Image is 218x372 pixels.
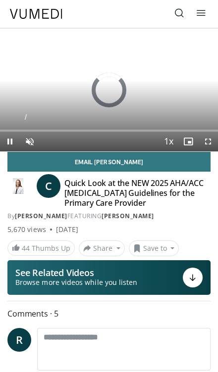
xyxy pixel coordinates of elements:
p: See Related Videos [15,268,137,278]
img: Dr. Catherine P. Benziger [7,178,29,194]
div: [DATE] [56,225,78,234]
a: C [37,174,60,198]
button: Share [79,240,125,256]
button: Playback Rate [159,132,178,151]
span: 44 [22,243,30,253]
h4: Quick Look at the NEW 2025 AHA/ACC [MEDICAL_DATA] Guidelines for the Primary Care Provider [64,178,207,208]
a: Email [PERSON_NAME] [7,152,211,172]
span: / [25,113,27,121]
a: [PERSON_NAME] [15,212,67,220]
div: By FEATURING [7,212,211,221]
img: VuMedi Logo [10,9,62,19]
a: R [7,328,31,352]
button: Fullscreen [198,132,218,151]
span: Browse more videos while you listen [15,278,137,287]
button: Save to [129,240,179,256]
span: Comments 5 [7,307,211,320]
button: See Related Videos Browse more videos while you listen [7,260,211,295]
a: [PERSON_NAME] [102,212,154,220]
a: 44 Thumbs Up [7,240,75,256]
button: Unmute [20,132,40,151]
button: Enable picture-in-picture mode [178,132,198,151]
span: 5,670 views [7,225,46,234]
